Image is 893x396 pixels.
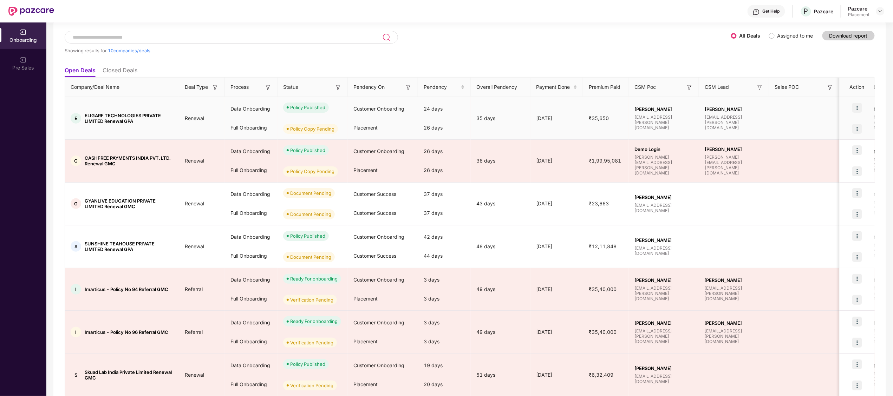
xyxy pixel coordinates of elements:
[634,114,693,130] span: [EMAIL_ADDRESS][PERSON_NAME][DOMAIN_NAME]
[71,198,81,209] div: G
[634,154,693,176] span: [PERSON_NAME][EMAIL_ADDRESS][PERSON_NAME][DOMAIN_NAME]
[634,374,693,384] span: [EMAIL_ADDRESS][DOMAIN_NAME]
[471,243,530,250] div: 48 days
[739,33,761,39] label: All Deals
[878,8,883,14] img: svg+xml;base64,PHN2ZyBpZD0iRHJvcGRvd24tMzJ4MzIiIHhtbG5zPSJodHRwOi8vd3d3LnczLm9yZy8yMDAwL3N2ZyIgd2...
[418,332,471,351] div: 3 days
[212,84,219,91] img: svg+xml;base64,PHN2ZyB3aWR0aD0iMTYiIGhlaWdodD0iMTYiIHZpZXdCb3g9IjAgMCAxNiAxNiIgZmlsbD0ibm9uZSIgeG...
[290,318,338,325] div: Ready For onboarding
[705,146,764,152] span: [PERSON_NAME]
[530,328,583,336] div: [DATE]
[225,270,278,289] div: Data Onboarding
[852,338,862,348] img: icon
[418,246,471,265] div: 44 days
[290,339,333,346] div: Verification Pending
[65,67,96,77] li: Open Deals
[418,313,471,332] div: 3 days
[471,285,530,293] div: 49 days
[634,106,693,112] span: [PERSON_NAME]
[290,147,325,154] div: Policy Published
[634,245,693,256] span: [EMAIL_ADDRESS][DOMAIN_NAME]
[225,161,278,180] div: Full Onboarding
[756,84,763,91] img: svg+xml;base64,PHN2ZyB3aWR0aD0iMTYiIGhlaWdodD0iMTYiIHZpZXdCb3g9IjAgMCAxNiAxNiIgZmlsbD0ibm9uZSIgeG...
[583,200,614,206] span: ₹23,663
[20,57,27,64] img: svg+xml;base64,PHN2ZyB3aWR0aD0iMjAiIGhlaWdodD0iMjAiIHZpZXdCb3g9IjAgMCAyMCAyMCIgZmlsbD0ibm9uZSIgeG...
[85,155,174,166] span: CASHFREE PAYMENTS INDIA PVT. LTD. Renewal GMC
[634,285,693,301] span: [EMAIL_ADDRESS][PERSON_NAME][DOMAIN_NAME]
[471,78,530,97] th: Overall Pendency
[634,194,693,200] span: [PERSON_NAME]
[418,99,471,118] div: 24 days
[634,146,693,152] span: Demo Login
[852,317,862,326] img: icon
[353,125,378,131] span: Placement
[225,99,278,118] div: Data Onboarding
[852,381,862,390] img: icon
[290,361,325,368] div: Policy Published
[290,275,338,282] div: Ready For onboarding
[763,8,780,14] div: Get Help
[353,319,404,325] span: Customer Onboarding
[753,8,760,15] img: svg+xml;base64,PHN2ZyBpZD0iSGVscC0zMngzMiIgeG1sbnM9Imh0dHA6Ly93d3cudzMub3JnLzIwMDAvc3ZnIiB3aWR0aD...
[225,289,278,308] div: Full Onboarding
[85,369,174,381] span: Skuad Lab India Private Limited Renewal GMC
[179,200,210,206] span: Renewal
[353,338,378,344] span: Placement
[290,190,331,197] div: Document Pending
[634,328,693,344] span: [EMAIL_ADDRESS][PERSON_NAME][DOMAIN_NAME]
[71,284,81,295] div: I
[418,78,471,97] th: Pendency
[225,246,278,265] div: Full Onboarding
[179,115,210,121] span: Renewal
[353,277,404,283] span: Customer Onboarding
[686,84,693,91] img: svg+xml;base64,PHN2ZyB3aWR0aD0iMTYiIGhlaWdodD0iMTYiIHZpZXdCb3g9IjAgMCAxNiAxNiIgZmlsbD0ibm9uZSIgeG...
[530,285,583,293] div: [DATE]
[471,114,530,122] div: 35 days
[530,157,583,165] div: [DATE]
[705,328,764,344] span: [EMAIL_ADDRESS][PERSON_NAME][DOMAIN_NAME]
[536,83,572,91] span: Payment Done
[471,371,530,379] div: 51 days
[290,382,333,389] div: Verification Pending
[852,359,862,369] img: icon
[705,154,764,176] span: [PERSON_NAME][EMAIL_ADDRESS][PERSON_NAME][DOMAIN_NAME]
[804,7,808,15] span: P
[353,148,404,154] span: Customer Onboarding
[848,12,870,18] div: Placement
[583,115,614,121] span: ₹35,650
[353,381,378,387] span: Placement
[225,142,278,161] div: Data Onboarding
[705,285,764,301] span: [EMAIL_ADDRESS][PERSON_NAME][DOMAIN_NAME]
[353,362,404,368] span: Customer Onboarding
[840,78,875,97] th: Action
[290,168,334,175] div: Policy Copy Pending
[290,211,331,218] div: Document Pending
[814,8,834,15] div: Pazcare
[530,200,583,207] div: [DATE]
[225,313,278,332] div: Data Onboarding
[471,157,530,165] div: 36 days
[85,113,174,124] span: ELIGARF TECHNOLOGIES PRIVATE LIMITED Renewal GPA
[418,270,471,289] div: 3 days
[71,327,81,337] div: I
[705,114,764,130] span: [EMAIL_ADDRESS][PERSON_NAME][DOMAIN_NAME]
[225,227,278,246] div: Data Onboarding
[108,48,150,53] span: 10 companies/deals
[418,356,471,375] div: 19 days
[71,113,81,124] div: E
[775,83,799,91] span: Sales POC
[852,231,862,241] img: icon
[852,103,862,113] img: icon
[265,84,272,91] img: svg+xml;base64,PHN2ZyB3aWR0aD0iMTYiIGhlaWdodD0iMTYiIHZpZXdCb3g9IjAgMCAxNiAxNiIgZmlsbD0ibm9uZSIgeG...
[185,83,208,91] span: Deal Type
[530,243,583,250] div: [DATE]
[353,210,396,216] span: Customer Success
[583,158,627,164] span: ₹1,99,95,081
[424,83,459,91] span: Pendency
[225,185,278,204] div: Data Onboarding
[418,227,471,246] div: 42 days
[583,78,629,97] th: Premium Paid
[290,125,334,132] div: Policy Copy Pending
[705,106,764,112] span: [PERSON_NAME]
[179,329,208,335] span: Referral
